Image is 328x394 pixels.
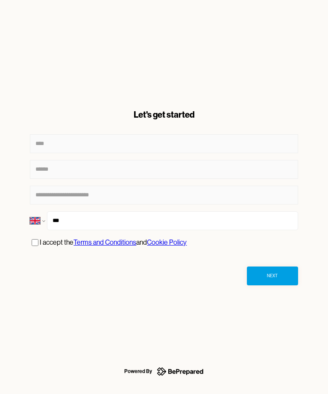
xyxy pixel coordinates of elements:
[124,366,152,376] div: Powered By
[247,267,298,285] button: Next
[147,238,187,246] a: Cookie Policy
[40,237,187,248] p: I accept the and
[73,238,136,246] a: Terms and Conditions
[267,272,278,280] div: Next
[30,109,298,121] div: Let's get started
